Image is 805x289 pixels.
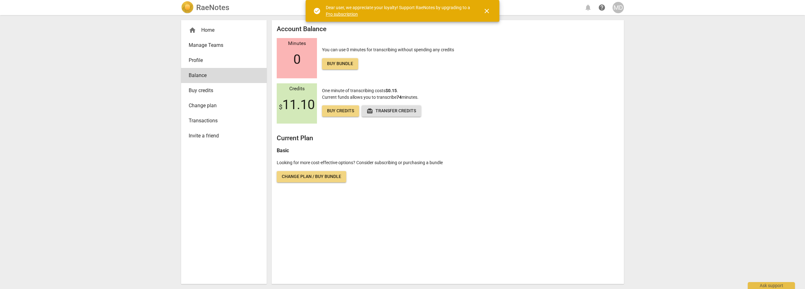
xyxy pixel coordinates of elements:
[189,72,254,79] span: Balance
[277,147,289,153] b: Basic
[181,83,267,98] a: Buy credits
[181,1,229,14] a: LogoRaeNotes
[397,95,402,100] b: 74
[313,7,321,15] span: check_circle
[327,61,353,67] span: Buy bundle
[367,108,416,114] span: Transfer credits
[277,41,317,47] div: Minutes
[322,105,359,117] a: Buy credits
[277,171,346,182] a: Change plan / Buy bundle
[322,58,358,69] a: Buy bundle
[282,174,341,180] span: Change plan / Buy bundle
[367,108,373,114] span: redeem
[279,97,315,112] span: 11.10
[326,4,472,17] div: Dear user, we appreciate your loyalty! Support RaeNotes by upgrading to a
[322,95,419,100] span: Current funds allows you to transcribe minutes.
[326,12,358,17] a: Pro subscription
[181,1,194,14] img: Logo
[293,52,301,67] span: 0
[181,98,267,113] a: Change plan
[181,38,267,53] a: Manage Teams
[181,68,267,83] a: Balance
[189,102,254,109] span: Change plan
[181,113,267,128] a: Transactions
[189,42,254,49] span: Manage Teams
[181,23,267,38] div: Home
[181,53,267,68] a: Profile
[598,4,606,11] span: help
[748,282,795,289] div: Ask support
[322,47,454,69] p: You can use 0 minutes for transcribing without spending any credits
[613,2,624,13] button: MD
[189,117,254,125] span: Transactions
[189,132,254,140] span: Invite a friend
[277,159,619,166] p: Looking for more cost-effective options? Consider subscribing or purchasing a bundle
[279,103,282,111] span: $
[277,86,317,92] div: Credits
[189,26,254,34] div: Home
[479,3,494,19] button: Close
[277,25,619,33] h2: Account Balance
[327,108,354,114] span: Buy credits
[189,26,196,34] span: home
[189,87,254,94] span: Buy credits
[322,88,398,93] span: One minute of transcribing costs .
[596,2,608,13] a: Help
[483,7,491,15] span: close
[181,128,267,143] a: Invite a friend
[362,105,421,117] button: Transfer credits
[277,134,619,142] h2: Current Plan
[189,57,254,64] span: Profile
[386,88,397,93] b: $0.15
[196,3,229,12] h2: RaeNotes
